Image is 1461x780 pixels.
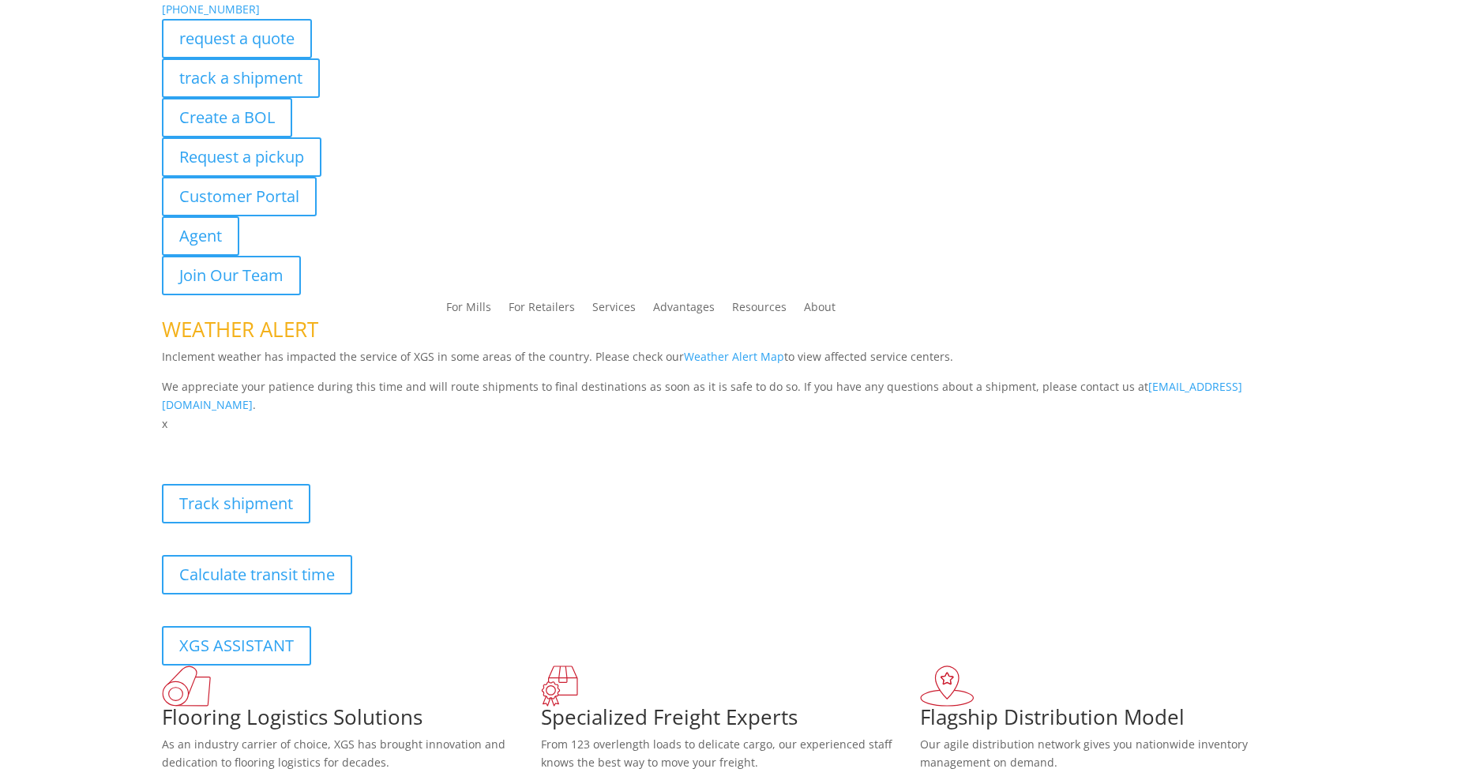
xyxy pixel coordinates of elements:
[653,302,715,319] a: Advantages
[162,707,541,735] h1: Flooring Logistics Solutions
[804,302,836,319] a: About
[162,256,301,295] a: Join Our Team
[162,315,318,343] span: WEATHER ALERT
[541,666,578,707] img: xgs-icon-focused-on-flooring-red
[162,98,292,137] a: Create a BOL
[162,2,260,17] a: [PHONE_NUMBER]
[592,302,636,319] a: Services
[162,626,311,666] a: XGS ASSISTANT
[684,349,784,364] a: Weather Alert Map
[162,19,312,58] a: request a quote
[162,377,1299,415] p: We appreciate your patience during this time and will route shipments to final destinations as so...
[162,555,352,594] a: Calculate transit time
[162,347,1299,377] p: Inclement weather has impacted the service of XGS in some areas of the country. Please check our ...
[162,137,321,177] a: Request a pickup
[162,436,514,451] b: Visibility, transparency, and control for your entire supply chain.
[162,666,211,707] img: xgs-icon-total-supply-chain-intelligence-red
[446,302,491,319] a: For Mills
[509,302,575,319] a: For Retailers
[162,216,239,256] a: Agent
[162,414,1299,433] p: x
[162,737,505,771] span: As an industry carrier of choice, XGS has brought innovation and dedication to flooring logistics...
[162,177,317,216] a: Customer Portal
[732,302,787,319] a: Resources
[920,737,1248,771] span: Our agile distribution network gives you nationwide inventory management on demand.
[920,666,975,707] img: xgs-icon-flagship-distribution-model-red
[920,707,1299,735] h1: Flagship Distribution Model
[162,58,320,98] a: track a shipment
[162,484,310,523] a: Track shipment
[541,707,920,735] h1: Specialized Freight Experts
